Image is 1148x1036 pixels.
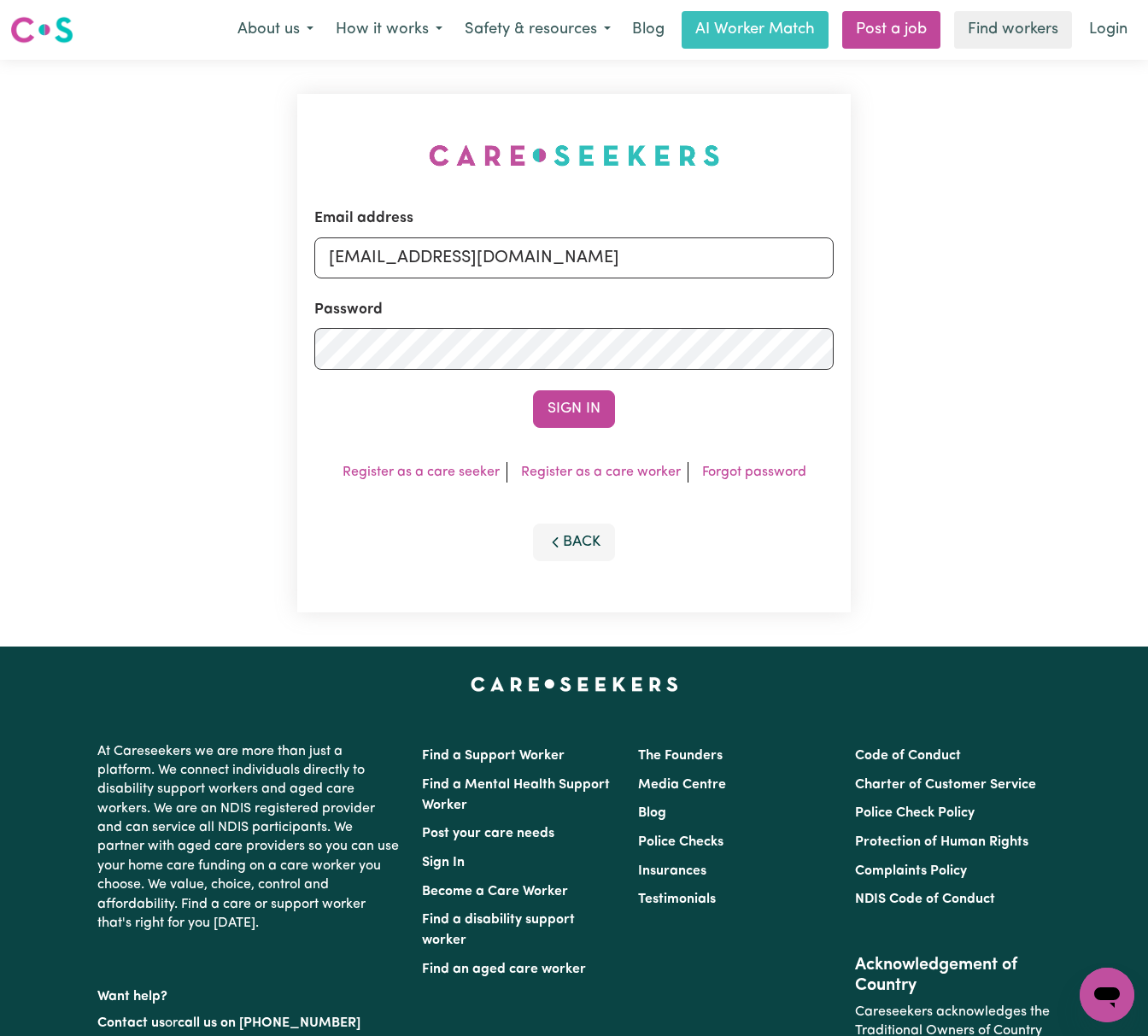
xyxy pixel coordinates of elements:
[10,10,73,50] a: Careseekers logo
[638,806,666,820] a: Blog
[855,749,961,763] a: Code of Conduct
[422,827,554,840] a: Post your care needs
[314,299,383,321] label: Password
[314,237,834,278] input: Email address
[638,893,716,906] a: Testimonials
[471,677,678,691] a: Careseekers home page
[638,835,723,849] a: Police Checks
[1079,11,1138,49] a: Login
[855,955,1051,996] h2: Acknowledgement of Country
[97,1016,165,1030] a: Contact us
[638,749,723,763] a: The Founders
[702,465,806,479] a: Forgot password
[855,864,967,878] a: Complaints Policy
[682,11,829,49] a: AI Worker Match
[638,778,726,792] a: Media Centre
[422,856,465,869] a: Sign In
[422,778,610,812] a: Find a Mental Health Support Worker
[97,980,401,1006] p: Want help?
[1080,968,1134,1022] iframe: Button to launch messaging window
[842,11,940,49] a: Post a job
[422,885,568,898] a: Become a Care Worker
[314,208,413,230] label: Email address
[954,11,1072,49] a: Find workers
[521,465,681,479] a: Register as a care worker
[422,913,575,947] a: Find a disability support worker
[454,12,622,48] button: Safety & resources
[178,1016,360,1030] a: call us on [PHONE_NUMBER]
[855,806,975,820] a: Police Check Policy
[226,12,325,48] button: About us
[10,15,73,45] img: Careseekers logo
[533,390,615,428] button: Sign In
[343,465,500,479] a: Register as a care seeker
[638,864,706,878] a: Insurances
[533,524,615,561] button: Back
[422,749,565,763] a: Find a Support Worker
[855,778,1036,792] a: Charter of Customer Service
[97,735,401,940] p: At Careseekers we are more than just a platform. We connect individuals directly to disability su...
[855,835,1028,849] a: Protection of Human Rights
[855,893,995,906] a: NDIS Code of Conduct
[325,12,454,48] button: How it works
[422,963,586,976] a: Find an aged care worker
[622,11,675,49] a: Blog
